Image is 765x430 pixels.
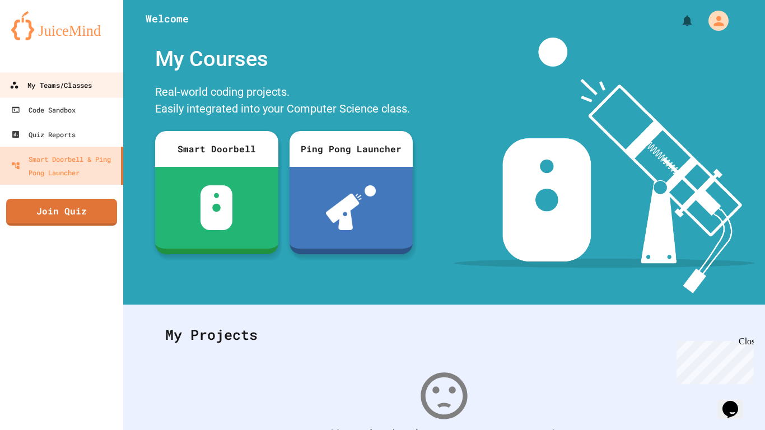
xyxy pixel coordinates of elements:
[454,38,754,293] img: banner-image-my-projects.png
[154,313,734,357] div: My Projects
[326,185,376,230] img: ppl-with-ball.png
[150,81,418,123] div: Real-world coding projects. Easily integrated into your Computer Science class.
[672,336,754,384] iframe: chat widget
[11,103,76,116] div: Code Sandbox
[290,131,413,167] div: Ping Pong Launcher
[11,11,112,40] img: logo-orange.svg
[200,185,232,230] img: sdb-white.svg
[4,4,77,71] div: Chat with us now!Close
[660,11,697,30] div: My Notifications
[697,8,731,34] div: My Account
[718,385,754,419] iframe: chat widget
[11,152,116,179] div: Smart Doorbell & Ping Pong Launcher
[10,78,92,92] div: My Teams/Classes
[11,128,76,141] div: Quiz Reports
[150,38,418,81] div: My Courses
[155,131,278,167] div: Smart Doorbell
[6,199,117,226] a: Join Quiz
